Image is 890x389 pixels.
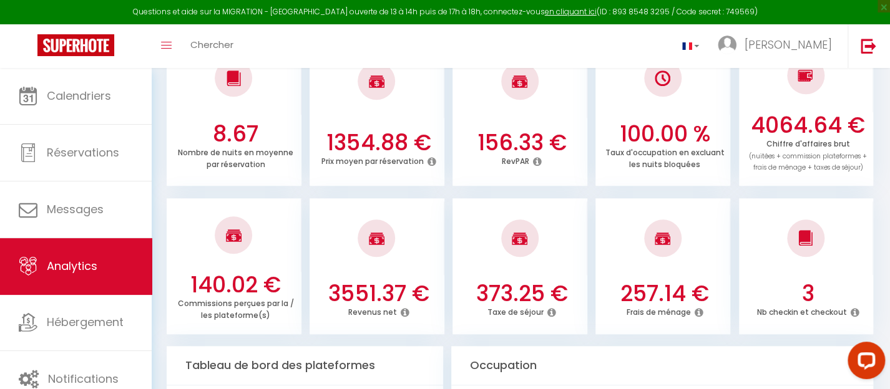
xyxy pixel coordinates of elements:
p: RevPAR [502,153,529,166]
span: (nuitées + commission plateformes + frais de ménage + taxes de séjour) [749,151,867,173]
span: Messages [47,201,104,217]
span: [PERSON_NAME] [745,37,832,52]
h3: 4064.64 € [745,112,870,138]
img: NO IMAGE [655,70,670,86]
h3: 1354.88 € [316,130,441,156]
h3: 3 [745,281,870,307]
img: NO IMAGE [798,68,813,83]
span: Chercher [190,38,233,51]
span: Réservations [47,145,119,160]
img: logout [861,38,876,54]
span: Hébergement [47,314,124,330]
p: Nb checkin et checkout [756,304,846,317]
h3: 100.00 % [602,121,727,147]
h3: 140.02 € [174,272,298,298]
h3: 3551.37 € [316,281,441,307]
p: Nombre de nuits en moyenne par réservation [178,145,293,170]
span: Analytics [47,258,97,274]
iframe: LiveChat chat widget [838,337,890,389]
h3: 156.33 € [459,130,584,156]
p: Chiffre d'affaires brut [749,136,867,173]
h3: 8.67 [174,121,298,147]
a: Chercher [181,24,243,68]
img: ... [718,36,736,54]
p: Commissions perçues par la / les plateforme(s) [178,295,294,320]
span: Notifications [48,371,119,387]
p: Prix moyen par réservation [321,153,424,166]
a: ... [PERSON_NAME] [708,24,848,68]
a: en cliquant ici [545,6,597,17]
div: Tableau de bord des plateformes [167,346,443,385]
p: Taxe de séjour [487,304,544,317]
h3: 257.14 € [602,281,727,307]
h3: 373.25 € [459,281,584,307]
img: Super Booking [37,34,114,56]
p: Frais de ménage [627,304,691,317]
span: Calendriers [47,88,111,103]
p: Revenus net [348,304,397,317]
p: Taux d'occupation en excluant les nuits bloquées [605,145,725,170]
div: Occupation [451,346,873,385]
